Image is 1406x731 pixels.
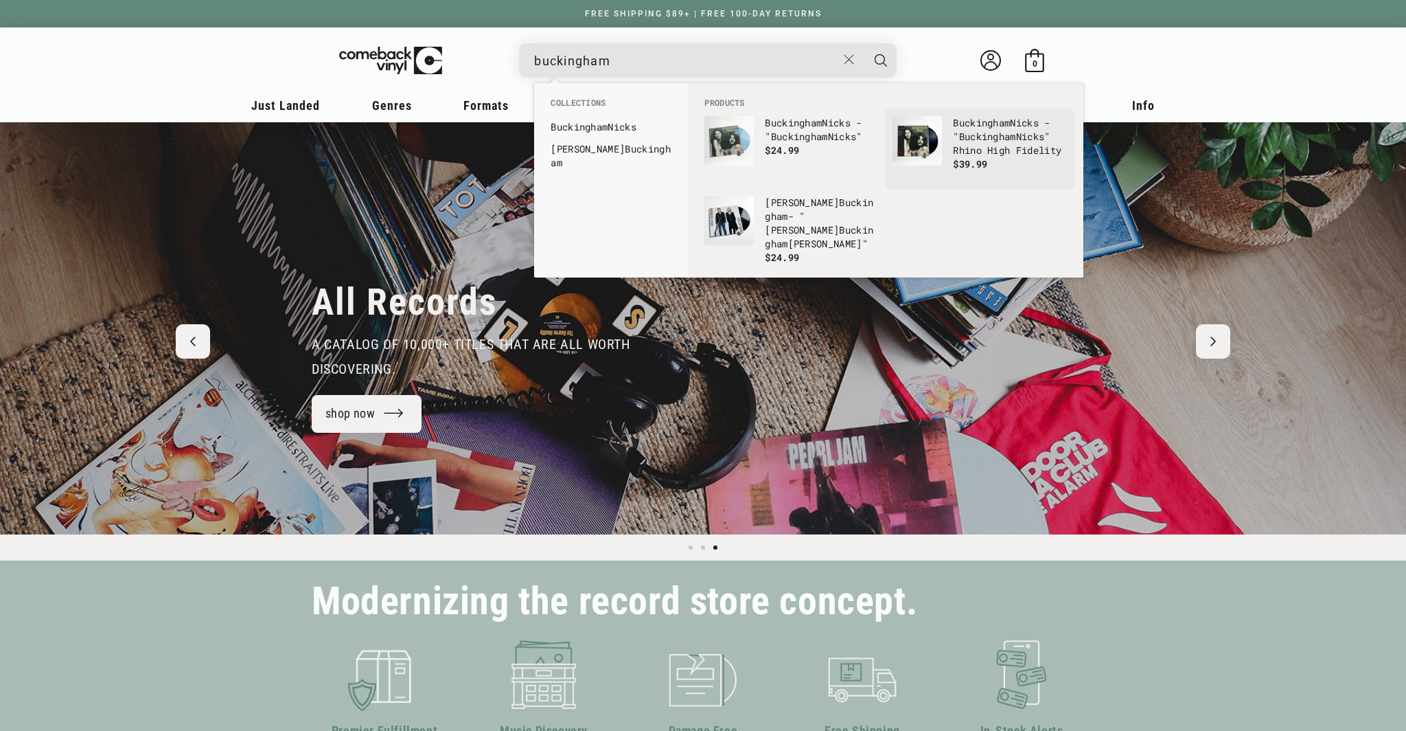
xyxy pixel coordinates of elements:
button: Close [837,45,862,75]
b: Buckingham [953,116,1010,129]
p: Nicks - " Nicks" [765,116,879,144]
li: collections: Lindsey Buckingham [544,138,678,174]
li: products: Buckingham Nicks - "Buckingham Nicks" [698,109,886,189]
p: [PERSON_NAME] - "[PERSON_NAME] [PERSON_NAME]" [765,196,879,251]
span: a catalog of 10,000+ Titles that are all worth discovering. [312,336,630,377]
img: Buckingham Nicks - "Buckingham Nicks" [704,116,754,166]
span: $39.99 [953,157,987,170]
div: Products [688,83,1083,278]
a: shop now [312,395,422,433]
button: Load slide 3 of 3 [709,541,722,554]
span: $24.99 [765,144,799,157]
div: Search [519,43,897,78]
li: products: Lindsey Buckingham - "Lindsey Buckingham Christine Mcvie" [698,189,886,271]
img: Lindsey Buckingham - "Lindsey Buckingham Christine Mcvie" [704,196,754,245]
h2: All Records [312,280,498,325]
b: Buckingham [765,116,822,129]
a: BuckinghamNicks [551,120,671,134]
button: Load slide 2 of 3 [697,541,709,554]
p: Nicks - " Nicks" Rhino High Fidelity [953,116,1067,157]
b: Buckingham [765,196,873,223]
button: Load slide 1 of 3 [684,541,697,554]
span: Just Landed [251,98,320,113]
li: collections: Buckingham Nicks [544,116,678,138]
span: Info [1132,98,1155,113]
span: Formats [463,98,509,113]
li: Collections [544,97,678,116]
a: FREE SHIPPING $89+ | FREE 100-DAY RETURNS [571,9,835,19]
img: Buckingham Nicks - "Buckingham Nicks" Rhino High Fidelity [892,116,942,166]
a: Buckingham Nicks - "Buckingham Nicks" BuckinghamNicks - "BuckinghamNicks" $24.99 [704,116,879,182]
span: Genres [372,98,412,113]
span: $24.99 [765,251,799,264]
a: [PERSON_NAME]Buckingham [551,142,671,170]
b: Buckingham [771,130,828,143]
li: Products [698,97,1074,109]
span: 0 [1033,58,1037,69]
button: Next slide [1196,324,1230,359]
b: Buckingham [551,142,671,169]
button: Search [864,43,898,78]
b: Buckingham [551,120,608,133]
div: Collections [534,83,688,181]
b: Buckingham [765,223,873,250]
a: Lindsey Buckingham - "Lindsey Buckingham Christine Mcvie" [PERSON_NAME]Buckingham- "[PERSON_NAME]... [704,196,879,265]
li: products: Buckingham Nicks - "Buckingham Nicks" Rhino High Fidelity [886,109,1074,189]
h2: Modernizing the record store concept. [312,585,917,618]
b: Buckingham [959,130,1016,143]
button: Previous slide [176,324,210,359]
a: Buckingham Nicks - "Buckingham Nicks" Rhino High Fidelity BuckinghamNicks - "BuckinghamNicks" Rhi... [892,116,1067,182]
input: When autocomplete results are available use up and down arrows to review and enter to select [534,47,837,75]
